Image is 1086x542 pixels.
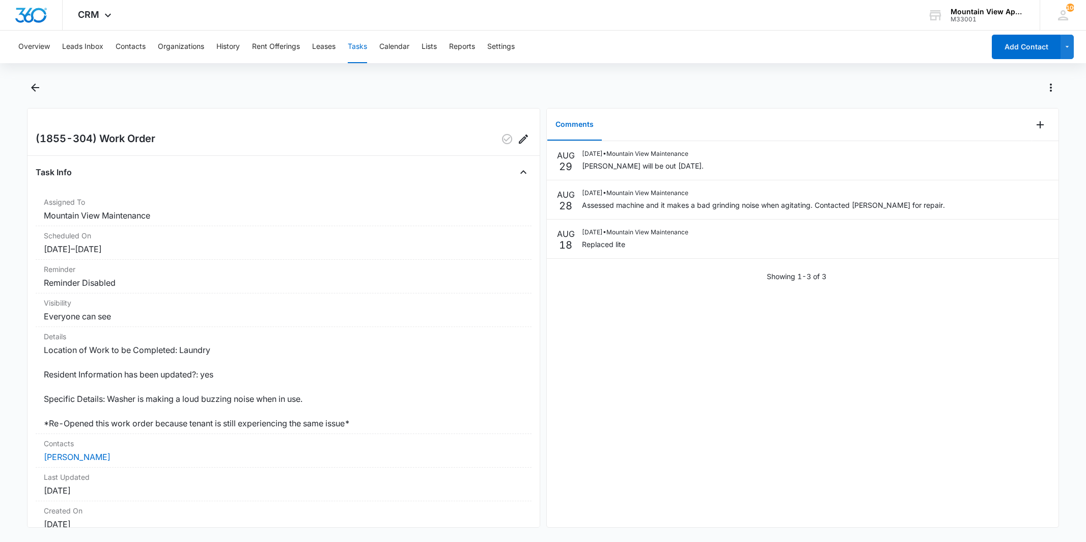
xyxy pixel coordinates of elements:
span: 106 [1066,4,1074,12]
a: [PERSON_NAME] [44,452,110,462]
div: Assigned ToMountain View Maintenance [36,193,531,226]
dd: Reminder Disabled [44,277,523,289]
button: Back [27,79,43,96]
dd: [DATE] [44,518,523,530]
p: 18 [559,240,572,250]
div: VisibilityEveryone can see [36,293,531,327]
p: AUG [557,149,575,161]
dt: Contacts [44,438,523,449]
button: Comments [547,109,602,141]
dd: [DATE] [44,484,523,497]
dt: Created On [44,505,523,516]
button: Organizations [158,31,204,63]
h4: Task Info [36,166,72,178]
button: Close [515,164,532,180]
dd: Mountain View Maintenance [44,209,523,222]
button: Leads Inbox [62,31,103,63]
dt: Visibility [44,297,523,308]
h2: (1855-304) Work Order [36,131,155,147]
div: notifications count [1066,4,1074,12]
button: Actions [1043,79,1059,96]
div: Contacts[PERSON_NAME] [36,434,531,468]
p: AUG [557,228,575,240]
dt: Assigned To [44,197,523,207]
dt: Details [44,331,523,342]
p: AUG [557,188,575,201]
div: account id [951,16,1025,23]
dt: Last Updated [44,472,523,482]
p: 29 [559,161,572,172]
button: Overview [18,31,50,63]
button: Leases [312,31,336,63]
p: [DATE] • Mountain View Maintenance [582,228,688,237]
div: ReminderReminder Disabled [36,260,531,293]
button: Calendar [379,31,409,63]
dd: Everyone can see [44,310,523,322]
dd: Location of Work to be Completed: Laundry Resident Information has been updated?: yes Specific De... [44,344,523,429]
span: CRM [78,9,99,20]
p: [PERSON_NAME] will be out [DATE]. [582,160,704,171]
p: Showing 1-3 of 3 [767,271,826,282]
button: Tasks [348,31,367,63]
button: History [216,31,240,63]
button: Add Comment [1032,117,1048,133]
button: Settings [487,31,515,63]
div: Created On[DATE] [36,501,531,535]
button: Reports [449,31,475,63]
div: Scheduled On[DATE]–[DATE] [36,226,531,260]
div: account name [951,8,1025,16]
p: Assessed machine and it makes a bad grinding noise when agitating. Contacted [PERSON_NAME] for re... [582,200,945,210]
dd: [DATE] – [DATE] [44,243,523,255]
button: Rent Offerings [252,31,300,63]
button: Edit [515,131,532,147]
dt: Reminder [44,264,523,275]
p: [DATE] • Mountain View Maintenance [582,188,945,198]
p: 28 [559,201,572,211]
p: Replaced lite [582,239,688,250]
div: DetailsLocation of Work to be Completed: Laundry Resident Information has been updated?: yes Spec... [36,327,531,434]
button: Lists [422,31,437,63]
button: Contacts [116,31,146,63]
button: Add Contact [992,35,1061,59]
dt: Scheduled On [44,230,523,241]
p: [DATE] • Mountain View Maintenance [582,149,704,158]
div: Last Updated[DATE] [36,468,531,501]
